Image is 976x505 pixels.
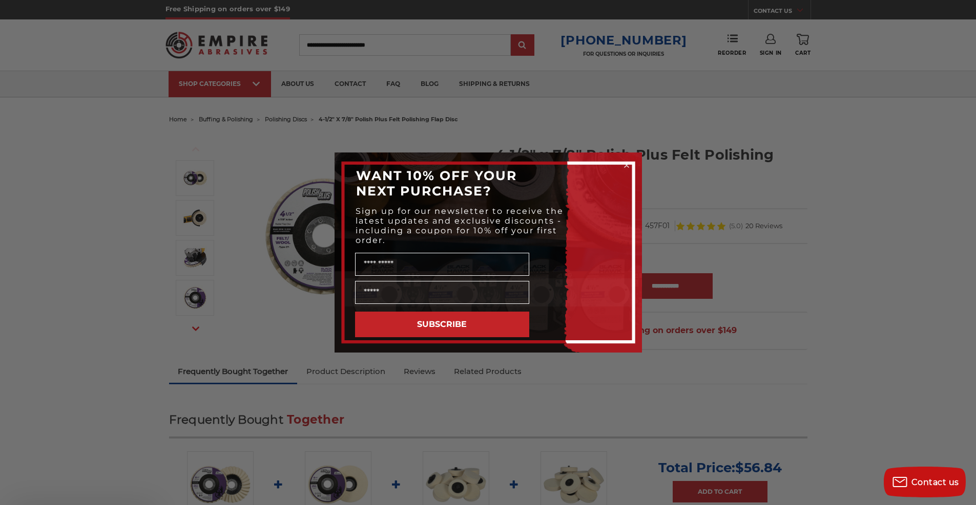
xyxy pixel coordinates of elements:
[355,312,529,337] button: SUBSCRIBE
[911,477,959,487] span: Contact us
[884,467,966,497] button: Contact us
[355,281,529,304] input: Email
[356,168,517,199] span: WANT 10% OFF YOUR NEXT PURCHASE?
[621,160,632,170] button: Close dialog
[356,206,564,245] span: Sign up for our newsletter to receive the latest updates and exclusive discounts - including a co...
